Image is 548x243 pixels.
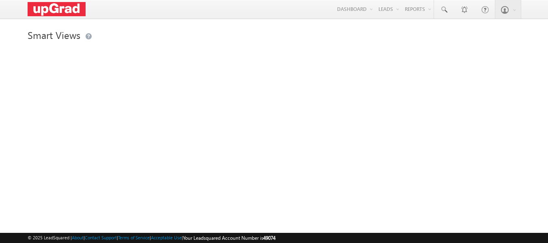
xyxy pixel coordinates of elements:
[118,235,150,240] a: Terms of Service
[183,235,275,241] span: Your Leadsquared Account Number is
[263,235,275,241] span: 49074
[85,235,117,240] a: Contact Support
[151,235,182,240] a: Acceptable Use
[28,234,275,242] span: © 2025 LeadSquared | | | | |
[28,2,86,16] img: Custom Logo
[72,235,84,240] a: About
[28,28,80,41] span: Smart Views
